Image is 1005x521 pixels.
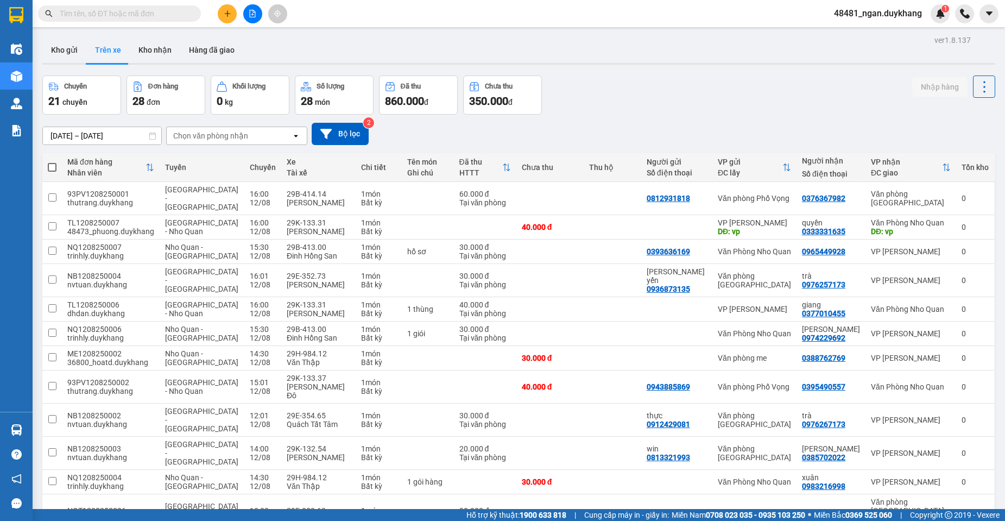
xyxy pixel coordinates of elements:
div: [PERSON_NAME] [287,227,350,236]
strong: 1900 633 818 [520,511,566,519]
img: warehouse-icon [11,98,22,109]
th: Toggle SortBy [712,153,797,182]
div: xuân [802,473,860,482]
strong: 0708 023 035 - 0935 103 250 [706,511,805,519]
div: HTTT [459,168,502,177]
div: 0385702022 [802,453,845,462]
div: 40.000 đ [522,382,579,391]
div: 15:01 [250,378,276,387]
div: Tại văn phòng [459,198,511,207]
div: 1 món [361,190,396,198]
div: 0812931818 [647,194,690,203]
div: TL1208250007 [67,218,154,227]
span: món [315,98,330,106]
div: [PERSON_NAME] [287,309,350,318]
div: [PERSON_NAME] Đô [287,382,350,400]
div: 0377010455 [802,309,845,318]
span: chuyến [62,98,87,106]
span: message [11,498,22,509]
div: 30.000 đ [459,243,511,252]
div: 0 [962,354,989,362]
div: 0333331635 [802,227,845,236]
div: 30.000 đ [459,411,511,420]
div: 0813321993 [647,453,690,462]
div: trinhly.duykhang [67,334,154,342]
div: hoàng hải yến [647,267,707,285]
div: VP [PERSON_NAME] [718,218,791,227]
span: 1 [943,5,947,12]
div: ĐC lấy [718,168,782,177]
div: 40.000 đ [522,223,579,231]
div: 20.000 đ [459,444,511,453]
div: 29H-984.12 [287,349,350,358]
div: 0943885869 [647,382,690,391]
div: VP [PERSON_NAME] [871,276,951,285]
div: 1 món [361,349,396,358]
div: 0388762769 [802,354,845,362]
div: [PERSON_NAME] [287,198,350,207]
div: VP [PERSON_NAME] [871,247,951,256]
div: Tại văn phòng [459,280,511,289]
div: 1 món [361,473,396,482]
div: DĐ: vp [718,227,791,236]
div: 1 món [361,444,396,453]
div: Văn phòng Phố Vọng [718,194,791,203]
button: Kho nhận [130,37,180,63]
span: kg [225,98,233,106]
span: đ [424,98,428,106]
span: Cung cấp máy in - giấy in: [584,509,669,521]
div: 1 món [361,300,396,309]
div: 30.000 đ [459,272,511,280]
span: notification [11,474,22,484]
div: 0974229692 [802,334,845,342]
span: đơn [147,98,160,106]
div: trinhly.duykhang [67,252,154,260]
div: Chưa thu [485,83,513,90]
div: 12/08 [250,334,276,342]
div: VP nhận [871,158,942,166]
div: giang [802,300,860,309]
div: [PERSON_NAME] [287,453,350,462]
div: Văn Phòng Nho Quan [718,247,791,256]
div: Tại văn phòng [459,420,511,429]
div: NB1208250003 [67,444,154,453]
div: 0393636169 [647,247,690,256]
button: file-add [243,4,262,23]
div: hố sơ [407,247,448,256]
div: VP [PERSON_NAME] [871,354,951,362]
div: 0976267173 [802,420,845,429]
div: 12/08 [250,453,276,462]
th: Toggle SortBy [62,153,160,182]
div: dhdan.duykhang [67,309,154,318]
button: Số lượng28món [295,76,374,115]
div: 1 món [361,325,396,334]
div: VP gửi [718,158,782,166]
div: Người gửi [647,158,707,166]
div: Bất kỳ [361,280,396,289]
th: Toggle SortBy [454,153,516,182]
span: Miền Bắc [814,509,892,521]
div: 1 món [361,378,396,387]
div: 16:00 [250,218,276,227]
button: Đã thu860.000đ [379,76,458,115]
div: Số lượng [317,83,344,90]
div: Đinh Hồng San [287,334,350,342]
div: Nhân viên [67,168,146,177]
div: VP [PERSON_NAME] [871,416,951,424]
div: Đã thu [459,158,502,166]
div: ver 1.8.137 [934,34,971,46]
span: 860.000 [385,95,424,108]
div: TL1208250006 [67,300,154,309]
span: [GEOGRAPHIC_DATA] - [GEOGRAPHIC_DATA] [165,440,238,466]
div: quyền [802,218,860,227]
div: NQ1208250004 [67,473,154,482]
span: [GEOGRAPHIC_DATA] - [GEOGRAPHIC_DATA] [165,267,238,293]
div: 29B-413.00 [287,325,350,334]
div: 14:30 [250,349,276,358]
span: [GEOGRAPHIC_DATA] - Nho Quan [165,218,238,236]
div: 30.000 đ [522,478,579,486]
img: logo-vxr [9,7,23,23]
span: 21 [48,95,60,108]
div: Chọn văn phòng nhận [173,130,248,141]
div: 12/08 [250,358,276,367]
